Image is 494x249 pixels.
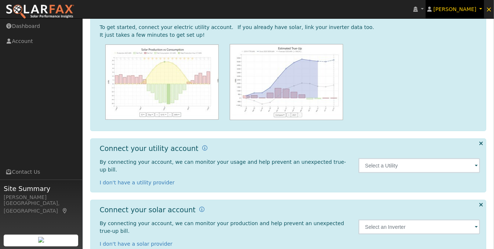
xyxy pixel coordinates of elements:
input: Select an Inverter [359,220,480,234]
span: By connecting your account, we can monitor your production and help prevent an unexpected true-up... [100,220,344,234]
span: Site Summary [4,184,79,194]
h1: Connect your solar account [100,206,196,214]
div: [GEOGRAPHIC_DATA], [GEOGRAPHIC_DATA] [4,199,79,215]
div: To get started, connect your electric utility account. If you already have solar, link your inver... [100,24,480,31]
img: retrieve [38,237,44,243]
a: Map [62,208,68,214]
a: I don't have a utility provider [100,180,175,185]
h1: Connect your utility account [100,144,199,153]
span: × [486,5,492,14]
input: Select a Utility [359,158,480,173]
span: [PERSON_NAME] [433,6,476,12]
div: [PERSON_NAME] [4,194,79,201]
img: SolarFax [6,4,75,19]
div: It just takes a few minutes to get set up! [100,31,480,39]
span: By connecting your account, we can monitor your usage and help prevent an unexpected true-up bill. [100,159,346,173]
a: I don't have a solar provider [100,241,173,247]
